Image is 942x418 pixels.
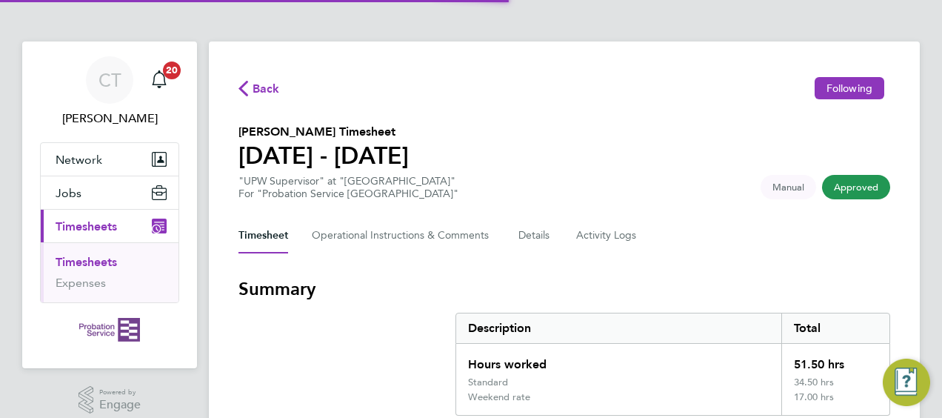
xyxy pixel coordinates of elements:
[576,218,638,253] button: Activity Logs
[518,218,552,253] button: Details
[238,79,280,97] button: Back
[238,175,458,200] div: "UPW Supervisor" at "[GEOGRAPHIC_DATA]"
[312,218,495,253] button: Operational Instructions & Comments
[56,276,106,290] a: Expenses
[822,175,890,199] span: This timesheet has been approved.
[781,344,889,376] div: 51.50 hrs
[41,143,178,176] button: Network
[781,391,889,415] div: 17.00 hrs
[456,344,781,376] div: Hours worked
[56,186,81,200] span: Jobs
[98,70,121,90] span: CT
[79,318,139,342] img: probationservice-logo-retina.png
[99,386,141,399] span: Powered by
[883,359,930,406] button: Engage Resource Center
[781,376,889,391] div: 34.50 hrs
[99,399,141,411] span: Engage
[40,110,179,127] span: Chuchie Timmins
[468,376,508,388] div: Standard
[238,218,288,253] button: Timesheet
[815,77,884,99] button: Following
[238,141,409,170] h1: [DATE] - [DATE]
[455,313,890,416] div: Summary
[238,188,458,200] div: For "Probation Service [GEOGRAPHIC_DATA]"
[22,42,197,368] nav: Main navigation
[456,313,781,343] div: Description
[238,123,409,141] h2: [PERSON_NAME] Timesheet
[163,62,181,79] span: 20
[41,176,178,209] button: Jobs
[468,391,530,403] div: Weekend rate
[761,175,816,199] span: This timesheet was manually created.
[41,242,178,302] div: Timesheets
[144,56,174,104] a: 20
[56,255,117,269] a: Timesheets
[40,318,179,342] a: Go to home page
[40,56,179,127] a: CT[PERSON_NAME]
[56,219,117,233] span: Timesheets
[238,277,890,301] h3: Summary
[56,153,102,167] span: Network
[41,210,178,242] button: Timesheets
[253,80,280,98] span: Back
[78,386,141,414] a: Powered byEngage
[781,313,889,343] div: Total
[826,82,872,95] span: Following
